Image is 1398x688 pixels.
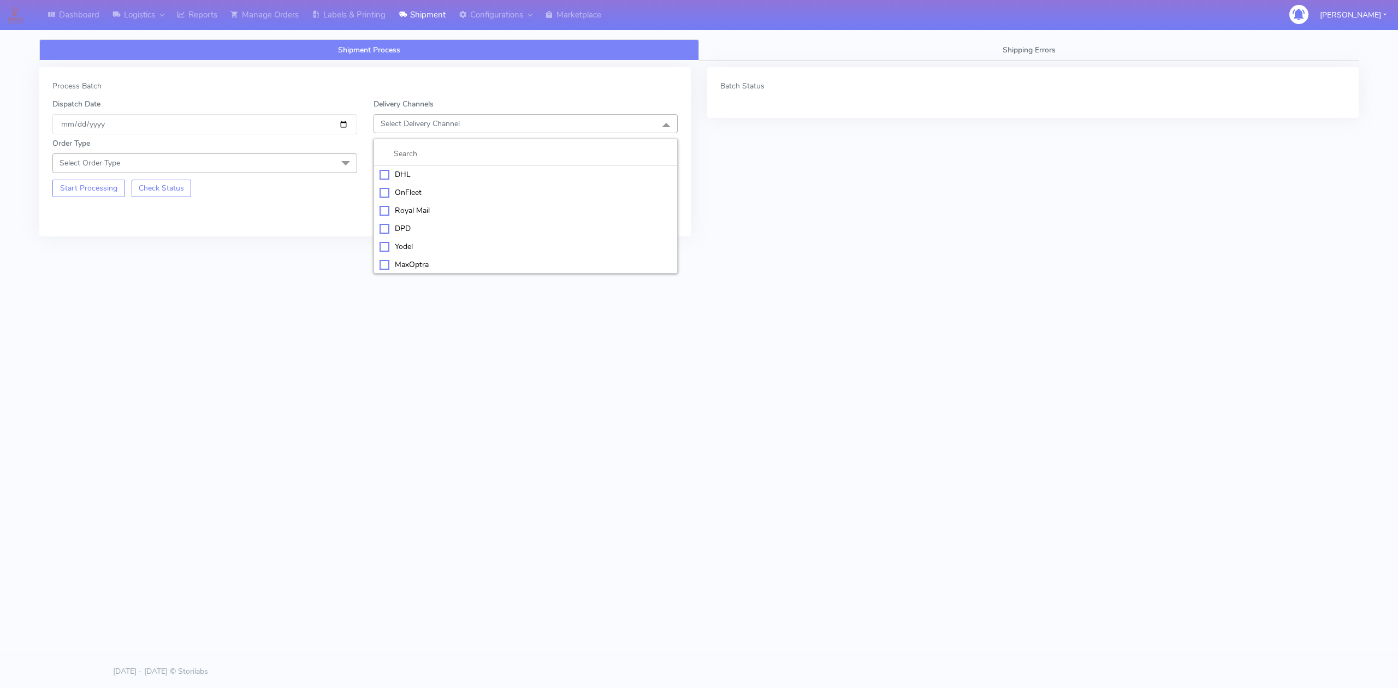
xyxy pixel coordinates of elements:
div: DPD [380,223,672,234]
div: Royal Mail [380,205,672,216]
label: Delivery Channels [374,98,434,110]
ul: Tabs [39,39,1359,61]
div: Process Batch [52,80,678,92]
label: Order Type [52,138,90,149]
input: multiselect-search [380,148,672,159]
span: Select Delivery Channel [381,118,460,129]
span: Shipment Process [338,45,400,55]
div: OnFleet [380,187,672,198]
label: Dispatch Date [52,98,100,110]
span: Shipping Errors [1003,45,1056,55]
div: Batch Status [720,80,1346,92]
div: DHL [380,169,672,180]
button: Check Status [132,180,192,197]
button: [PERSON_NAME] [1312,4,1395,26]
span: Select Order Type [60,158,120,168]
div: MaxOptra [380,259,672,270]
button: Start Processing [52,180,125,197]
div: Yodel [380,241,672,252]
